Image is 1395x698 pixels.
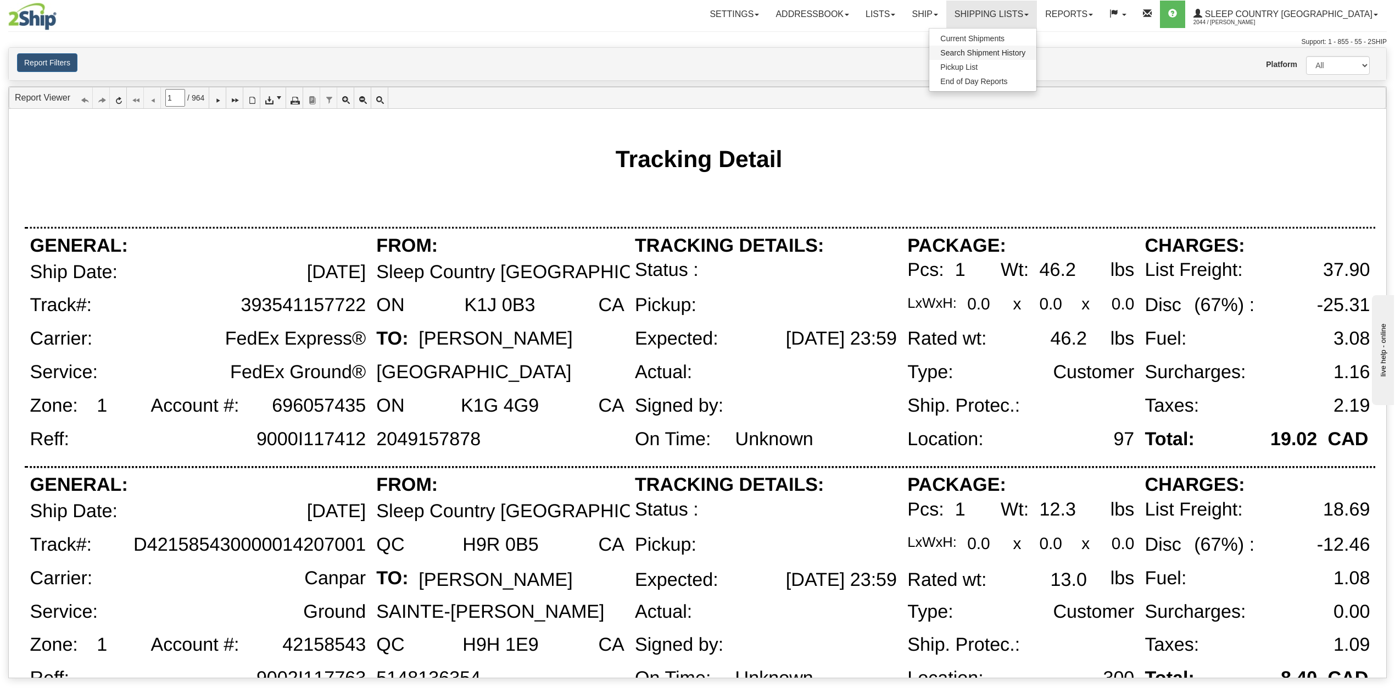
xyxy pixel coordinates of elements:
[376,601,604,622] div: SAINTE-[PERSON_NAME]
[1328,429,1369,450] div: CAD
[376,501,695,522] div: Sleep Country [GEOGRAPHIC_DATA]
[635,475,824,496] div: TRACKING DETAILS:
[1037,1,1101,28] a: Reports
[940,48,1025,57] span: Search Shipment History
[17,53,77,72] button: Report Filters
[1145,429,1195,450] div: Total:
[376,329,408,350] div: TO:
[907,535,957,551] div: LxWxH:
[1317,295,1370,316] div: -25.31
[30,635,78,656] div: Zone:
[1103,668,1134,689] div: 300
[8,3,57,30] img: logo2044.jpg
[1270,429,1317,450] div: 19.02
[767,1,857,28] a: Addressbook
[230,362,366,383] div: FedEx Ground®
[376,295,404,316] div: ON
[907,235,1006,256] div: PACKAGE:
[598,635,624,656] div: CA
[907,295,957,311] div: LxWxH:
[418,570,573,591] div: [PERSON_NAME]
[635,295,696,316] div: Pickup:
[940,77,1007,86] span: End of Day Reports
[256,429,366,450] div: 9000I117412
[272,396,366,417] div: 696057435
[907,329,986,350] div: Rated wt:
[187,92,189,103] span: /
[735,429,813,450] div: Unknown
[1266,59,1290,70] label: Platform
[635,362,692,383] div: Actual:
[857,1,903,28] a: Lists
[907,500,944,520] div: Pcs:
[30,362,98,383] div: Service:
[907,475,1006,496] div: PACKAGE:
[192,92,204,103] span: 964
[15,93,70,102] a: Report Viewer
[1112,535,1135,552] div: 0.0
[1193,17,1276,28] span: 2044 / [PERSON_NAME]
[376,362,571,383] div: [GEOGRAPHIC_DATA]
[286,87,303,108] a: Print
[376,668,481,689] div: 5148136354
[907,570,986,591] div: Rated wt:
[97,396,107,417] div: 1
[8,9,102,18] div: live help - online
[241,295,366,316] div: 393541157722
[907,635,1020,656] div: Ship. Protec.:
[1370,293,1394,405] iframe: chat widget
[701,1,767,28] a: Settings
[598,396,624,417] div: CA
[1111,329,1135,350] div: lbs
[929,31,1036,46] a: Current Shipments
[30,501,118,522] div: Ship Date:
[1050,329,1086,350] div: 46.2
[635,235,824,256] div: TRACKING DETAILS:
[307,501,366,522] div: [DATE]
[940,34,1005,43] span: Current Shipments
[940,63,978,71] span: Pickup List
[635,601,692,622] div: Actual:
[354,87,371,108] a: Zoom Out
[1333,601,1370,622] div: 0.00
[1145,500,1243,520] div: List Freight:
[1001,500,1029,520] div: Wt:
[786,570,897,591] div: [DATE] 23:59
[376,568,408,589] div: TO:
[955,500,966,520] div: 1
[1053,601,1134,622] div: Customer
[907,396,1020,417] div: Ship. Protec.:
[260,87,286,108] a: Export
[635,570,718,591] div: Expected:
[461,396,539,417] div: K1G 4G9
[929,60,1036,74] a: Pickup List
[946,1,1037,28] a: Shipping lists
[282,635,366,656] div: 42158543
[8,37,1387,47] div: Support: 1 - 855 - 55 - 2SHIP
[1333,396,1370,417] div: 2.19
[1323,260,1370,281] div: 37.90
[786,329,897,350] div: [DATE] 23:59
[133,535,366,556] div: D421585430000014207001
[371,87,388,108] a: Toggle FullPage/PageWidth
[1111,500,1135,520] div: lbs
[225,329,366,350] div: FedEx Express®
[1194,295,1254,316] div: (67%) :
[598,295,624,316] div: CA
[1039,260,1075,281] div: 46.2
[256,668,366,689] div: 9002I117763
[1145,362,1246,383] div: Surcharges:
[1013,535,1021,552] div: x
[1113,429,1134,450] div: 97
[1145,260,1243,281] div: List Freight:
[1281,668,1317,689] div: 8.40
[30,262,118,282] div: Ship Date:
[1039,535,1062,552] div: 0.0
[1039,295,1062,313] div: 0.0
[1333,635,1370,656] div: 1.09
[1145,535,1181,556] div: Disc
[30,601,98,622] div: Service:
[635,535,696,556] div: Pickup:
[307,262,366,282] div: [DATE]
[907,429,983,450] div: Location:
